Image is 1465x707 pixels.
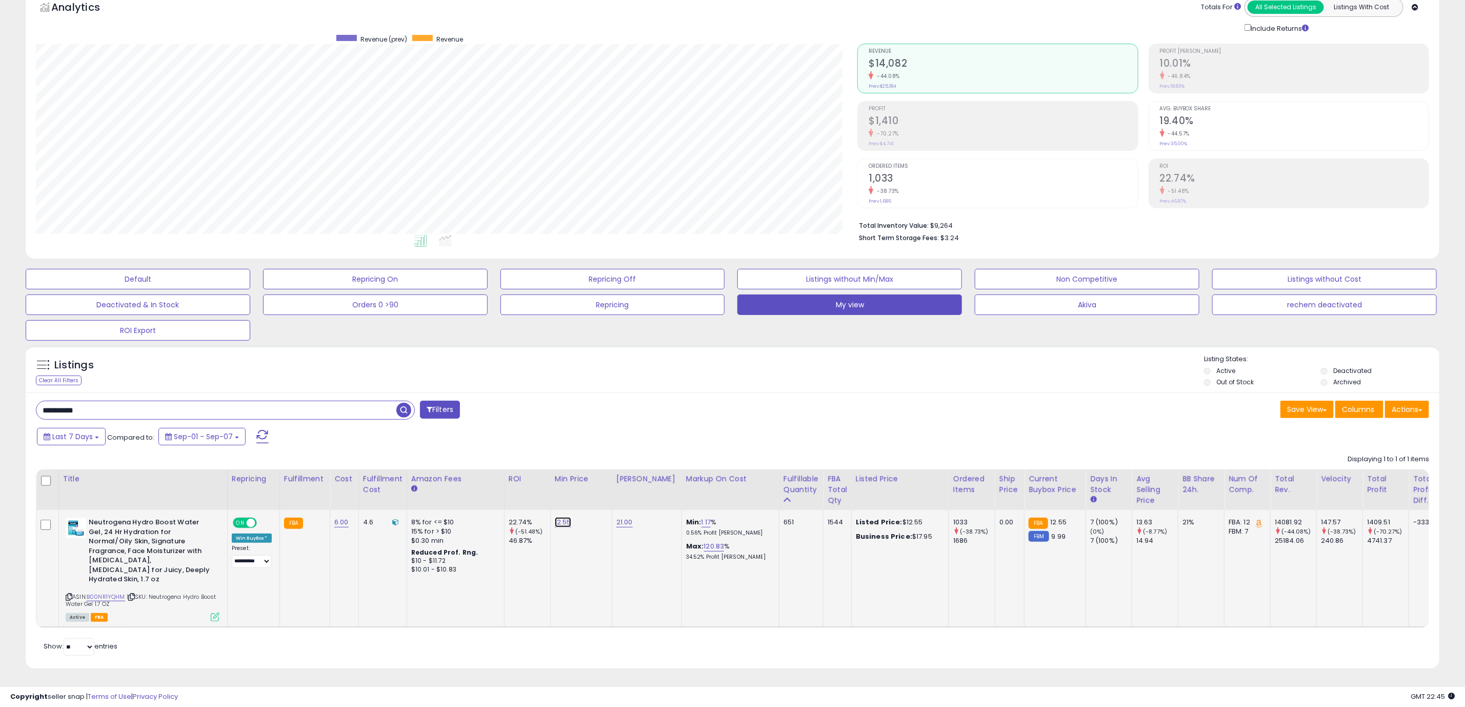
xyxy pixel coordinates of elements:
h2: 1,033 [869,172,1137,186]
p: 0.56% Profit [PERSON_NAME] [686,529,771,537]
div: Preset: [232,545,272,567]
small: Amazon Fees. [411,484,417,494]
span: Revenue (prev) [360,35,407,44]
button: Sep-01 - Sep-07 [158,428,246,445]
button: Deactivated & In Stock [26,294,250,315]
a: B00NR1YQHM [87,593,125,601]
button: Default [26,269,250,289]
span: Ordered Items [869,164,1137,169]
button: All Selected Listings [1248,1,1324,14]
h2: 19.40% [1160,115,1429,129]
div: $0.30 min [411,536,496,545]
small: (-8.77%) [1143,527,1167,536]
div: Total Profit Diff. [1413,474,1445,506]
h2: 10.01% [1160,57,1429,71]
div: Amazon Fees [411,474,500,484]
div: Num of Comp. [1229,474,1266,495]
span: 12.55 [1051,517,1067,527]
small: Prev: 1,686 [869,198,891,204]
img: 41e8asrbWRL._SL40_.jpg [66,518,86,538]
button: Columns [1335,401,1383,418]
small: (-51.48%) [515,527,543,536]
div: Fulfillment Cost [363,474,403,495]
div: Markup on Cost [686,474,775,484]
small: Prev: 18.83% [1160,83,1185,89]
small: FBM [1029,531,1049,542]
button: Non Competitive [975,269,1199,289]
small: -44.57% [1165,130,1190,138]
div: Total Profit [1367,474,1404,495]
h2: 22.74% [1160,172,1429,186]
div: 21% [1182,518,1216,527]
h2: $1,410 [869,115,1137,129]
div: Clear All Filters [36,376,82,385]
label: Active [1216,366,1235,375]
th: The percentage added to the cost of goods (COGS) that forms the calculator for Min & Max prices. [681,469,779,510]
small: (0%) [1090,527,1105,536]
h2: $14,082 [869,57,1137,71]
b: Short Term Storage Fees: [859,233,939,242]
div: Title [63,474,223,484]
span: 2025-09-15 22:45 GMT [1411,692,1455,701]
small: -70.27% [873,130,899,138]
b: Neutrogena Hydro Boost Water Gel, 24 Hr Hydration for Normal/Oily Skin, Signature Fragrance, Face... [89,518,213,587]
div: [PERSON_NAME] [616,474,677,484]
div: seller snap | | [10,692,178,702]
span: All listings currently available for purchase on Amazon [66,613,89,622]
button: Repricing [500,294,725,315]
div: Fulfillable Quantity [784,474,819,495]
div: Days In Stock [1090,474,1128,495]
small: -38.73% [873,187,899,195]
div: 46.87% [509,536,550,545]
h5: Listings [54,358,94,372]
div: 7 (100%) [1090,536,1132,545]
b: Max: [686,541,704,551]
button: Last 7 Days [37,428,106,445]
div: 0.00 [999,518,1016,527]
div: Totals For [1201,3,1241,12]
a: Terms of Use [88,692,131,701]
div: Ordered Items [953,474,991,495]
div: Velocity [1321,474,1358,484]
small: -51.48% [1165,187,1190,195]
small: Prev: 35.00% [1160,141,1188,147]
small: Days In Stock. [1090,495,1096,504]
button: My view [737,294,962,315]
span: Profit [PERSON_NAME] [1160,49,1429,54]
p: 34.52% Profit [PERSON_NAME] [686,554,771,561]
b: Total Inventory Value: [859,221,929,230]
p: Listing States: [1204,355,1439,364]
div: -3331.86 [1413,518,1441,527]
small: Prev: $25,184 [869,83,896,89]
div: $12.55 [856,518,941,527]
div: % [686,518,771,537]
div: 240.86 [1321,536,1362,545]
span: OFF [255,519,272,527]
a: Privacy Policy [133,692,178,701]
div: 1544 [828,518,844,527]
a: 120.83 [704,541,725,552]
span: Compared to: [107,433,154,442]
button: Actions [1385,401,1429,418]
span: Profit [869,106,1137,112]
span: FBA [91,613,108,622]
div: Listed Price [856,474,945,484]
div: Current Buybox Price [1029,474,1081,495]
span: Last 7 Days [52,431,93,442]
span: ROI [1160,164,1429,169]
span: Show: entries [44,641,117,651]
small: Prev: $4,741 [869,141,894,147]
div: 25184.06 [1275,536,1316,545]
button: Listings without Min/Max [737,269,962,289]
div: 1033 [953,518,995,527]
div: Fulfillment [284,474,326,484]
button: Orders 0 >90 [263,294,488,315]
label: Deactivated [1333,366,1372,375]
b: Reduced Prof. Rng. [411,548,478,557]
div: 14081.92 [1275,518,1316,527]
small: FBA [284,518,303,529]
small: -46.84% [1165,72,1191,80]
div: ROI [509,474,546,484]
div: Ship Price [999,474,1020,495]
span: Sep-01 - Sep-07 [174,431,233,442]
